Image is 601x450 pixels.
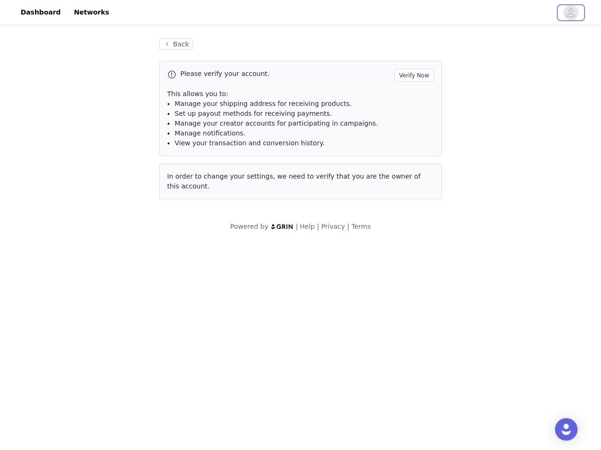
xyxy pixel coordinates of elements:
[317,223,319,230] span: |
[175,120,378,127] span: Manage your creator accounts for participating in campaigns.
[296,223,298,230] span: |
[159,38,193,50] button: Back
[230,223,268,230] span: Powered by
[175,139,324,147] span: View your transaction and conversion history.
[167,172,421,190] span: In order to change your settings, we need to verify that you are the owner of this account.
[175,110,332,117] span: Set up payout methods for receiving payments.
[321,223,345,230] a: Privacy
[394,69,434,82] button: Verify Now
[270,224,294,230] img: logo
[175,100,352,107] span: Manage your shipping address for receiving products.
[167,89,434,99] p: This allows you to:
[555,418,578,441] div: Open Intercom Messenger
[566,5,575,20] div: avatar
[15,2,66,23] a: Dashboard
[68,2,115,23] a: Networks
[351,223,370,230] a: Terms
[175,129,246,137] span: Manage notifications.
[180,69,391,79] p: Please verify your account.
[347,223,349,230] span: |
[300,223,315,230] a: Help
